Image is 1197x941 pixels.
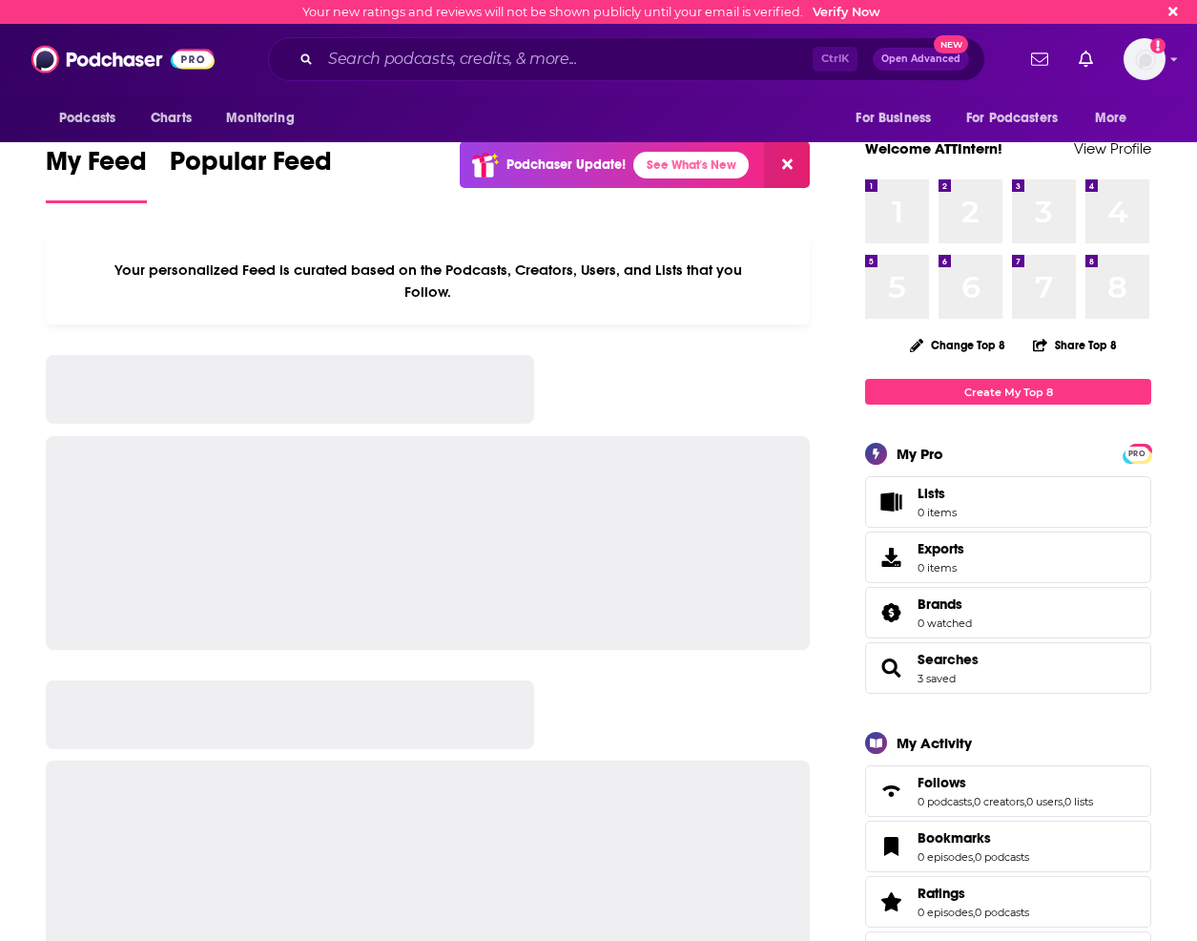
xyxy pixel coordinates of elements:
[918,485,957,502] span: Lists
[934,35,968,53] span: New
[918,506,957,519] span: 0 items
[226,105,294,132] span: Monitoring
[918,672,956,685] a: 3 saved
[46,145,147,203] a: My Feed
[872,889,910,915] a: Ratings
[1026,795,1063,808] a: 0 users
[59,105,115,132] span: Podcasts
[31,41,215,77] img: Podchaser - Follow, Share and Rate Podcasts
[918,774,966,791] span: Follows
[1074,139,1151,157] a: View Profile
[170,145,332,203] a: Popular Feed
[268,37,985,81] div: Search podcasts, credits, & more...
[506,157,626,173] p: Podchaser Update!
[918,829,1029,847] a: Bookmarks
[918,829,991,847] span: Bookmarks
[918,617,972,630] a: 0 watched
[918,885,965,902] span: Ratings
[872,655,910,681] a: Searches
[872,489,910,515] span: Lists
[138,100,203,136] a: Charts
[1124,38,1166,80] span: Logged in as ATTIntern
[918,561,964,575] span: 0 items
[320,44,813,74] input: Search podcasts, credits, & more...
[918,485,945,502] span: Lists
[954,100,1085,136] button: open menu
[1063,795,1064,808] span: ,
[856,105,931,132] span: For Business
[898,333,1017,357] button: Change Top 8
[918,596,972,613] a: Brands
[918,540,964,557] span: Exports
[1125,447,1148,461] span: PRO
[974,795,1024,808] a: 0 creators
[918,850,973,864] a: 0 episodes
[213,100,319,136] button: open menu
[918,906,973,919] a: 0 episodes
[918,774,1093,791] a: Follows
[842,100,955,136] button: open menu
[865,876,1151,928] span: Ratings
[918,651,979,668] a: Searches
[865,379,1151,405] a: Create My Top 8
[865,139,1002,157] a: Welcome ATTIntern!
[872,544,910,571] span: Exports
[813,5,880,19] a: Verify Now
[865,587,1151,638] span: Brands
[1082,100,1151,136] button: open menu
[975,906,1029,919] a: 0 podcasts
[973,850,975,864] span: ,
[872,833,910,860] a: Bookmarks
[897,734,972,752] div: My Activity
[1064,795,1093,808] a: 0 lists
[302,5,880,19] div: Your new ratings and reviews will not be shown publicly until your email is verified.
[1095,105,1127,132] span: More
[881,54,960,64] span: Open Advanced
[865,765,1151,817] span: Follows
[973,906,975,919] span: ,
[975,850,1029,864] a: 0 podcasts
[872,778,910,805] a: Follows
[918,596,962,613] span: Brands
[972,795,974,808] span: ,
[633,152,749,178] a: See What's New
[1032,326,1118,364] button: Share Top 8
[865,476,1151,528] a: Lists
[1024,795,1026,808] span: ,
[873,48,969,71] button: Open AdvancedNew
[1071,43,1101,75] a: Show notifications dropdown
[1124,38,1166,80] button: Show profile menu
[865,532,1151,583] a: Exports
[1125,446,1148,460] a: PRO
[897,445,943,463] div: My Pro
[872,599,910,626] a: Brands
[1023,43,1056,75] a: Show notifications dropdown
[46,145,147,189] span: My Feed
[865,821,1151,872] span: Bookmarks
[170,145,332,189] span: Popular Feed
[1150,38,1166,53] svg: Email not verified
[813,47,857,72] span: Ctrl K
[918,885,1029,902] a: Ratings
[46,100,140,136] button: open menu
[46,238,810,324] div: Your personalized Feed is curated based on the Podcasts, Creators, Users, and Lists that you Follow.
[1124,38,1166,80] img: User Profile
[966,105,1058,132] span: For Podcasters
[865,642,1151,694] span: Searches
[151,105,192,132] span: Charts
[918,795,972,808] a: 0 podcasts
